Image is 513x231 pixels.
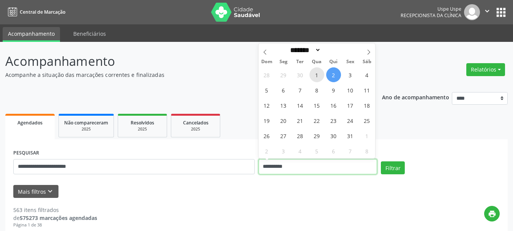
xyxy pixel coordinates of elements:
[326,128,341,143] span: Outubro 30, 2025
[276,113,291,128] span: Outubro 20, 2025
[293,113,308,128] span: Outubro 21, 2025
[288,46,321,54] select: Month
[275,59,292,64] span: Seg
[64,126,108,132] div: 2025
[259,113,274,128] span: Outubro 19, 2025
[309,143,324,158] span: Novembro 5, 2025
[183,119,208,126] span: Cancelados
[259,67,274,82] span: Setembro 28, 2025
[46,187,54,196] i: keyboard_arrow_down
[5,71,357,79] p: Acompanhe a situação das marcações correntes e finalizadas
[360,143,374,158] span: Novembro 8, 2025
[401,12,461,19] span: Recepcionista da clínica
[293,128,308,143] span: Outubro 28, 2025
[123,126,161,132] div: 2025
[177,126,215,132] div: 2025
[326,113,341,128] span: Outubro 23, 2025
[293,98,308,113] span: Outubro 14, 2025
[276,98,291,113] span: Outubro 13, 2025
[276,143,291,158] span: Novembro 3, 2025
[309,113,324,128] span: Outubro 22, 2025
[488,210,496,218] i: print
[360,67,374,82] span: Outubro 4, 2025
[326,67,341,82] span: Outubro 2, 2025
[259,143,274,158] span: Novembro 2, 2025
[360,83,374,97] span: Outubro 11, 2025
[259,59,275,64] span: Dom
[13,206,97,214] div: 563 itens filtrados
[360,128,374,143] span: Novembro 1, 2025
[20,9,65,15] span: Central de Marcação
[343,98,358,113] span: Outubro 17, 2025
[259,128,274,143] span: Outubro 26, 2025
[308,59,325,64] span: Qua
[466,63,505,76] button: Relatórios
[321,46,346,54] input: Year
[309,67,324,82] span: Outubro 1, 2025
[309,83,324,97] span: Outubro 8, 2025
[68,27,111,40] a: Beneficiários
[360,113,374,128] span: Outubro 25, 2025
[13,222,97,228] div: Página 1 de 38
[293,143,308,158] span: Novembro 4, 2025
[342,59,358,64] span: Sex
[3,27,60,42] a: Acompanhamento
[480,4,494,20] button: 
[13,147,39,159] label: PESQUISAR
[343,113,358,128] span: Outubro 24, 2025
[382,92,449,102] p: Ano de acompanhamento
[325,59,342,64] span: Qui
[360,98,374,113] span: Outubro 18, 2025
[484,206,500,221] button: print
[326,143,341,158] span: Novembro 6, 2025
[20,214,97,221] strong: 575273 marcações agendadas
[17,119,43,126] span: Agendados
[326,98,341,113] span: Outubro 16, 2025
[343,143,358,158] span: Novembro 7, 2025
[483,7,491,15] i: 
[131,119,154,126] span: Resolvidos
[276,83,291,97] span: Outubro 6, 2025
[381,161,405,174] button: Filtrar
[309,128,324,143] span: Outubro 29, 2025
[309,98,324,113] span: Outubro 15, 2025
[13,185,58,198] button: Mais filtroskeyboard_arrow_down
[358,59,375,64] span: Sáb
[494,6,508,19] button: apps
[13,214,97,222] div: de
[276,67,291,82] span: Setembro 29, 2025
[401,6,461,12] div: Uspe Uspe
[293,83,308,97] span: Outubro 7, 2025
[5,6,65,18] a: Central de Marcação
[343,67,358,82] span: Outubro 3, 2025
[259,83,274,97] span: Outubro 5, 2025
[64,119,108,126] span: Não compareceram
[5,52,357,71] p: Acompanhamento
[293,67,308,82] span: Setembro 30, 2025
[343,83,358,97] span: Outubro 10, 2025
[259,98,274,113] span: Outubro 12, 2025
[326,83,341,97] span: Outubro 9, 2025
[464,4,480,20] img: img
[276,128,291,143] span: Outubro 27, 2025
[343,128,358,143] span: Outubro 31, 2025
[292,59,308,64] span: Ter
